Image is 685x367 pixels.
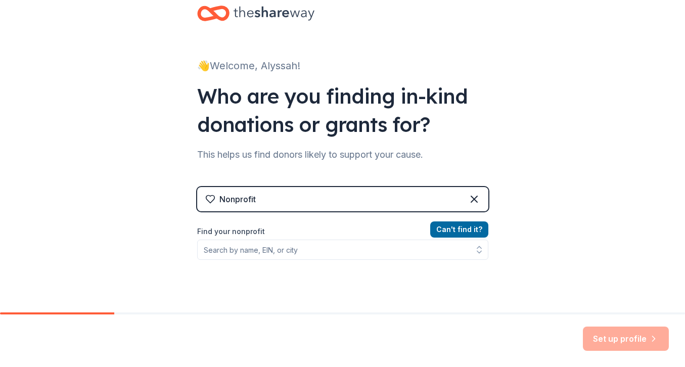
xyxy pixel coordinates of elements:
[197,225,488,238] label: Find your nonprofit
[219,193,256,205] div: Nonprofit
[197,58,488,74] div: 👋 Welcome, Alyssah!
[197,240,488,260] input: Search by name, EIN, or city
[197,147,488,163] div: This helps us find donors likely to support your cause.
[430,221,488,238] button: Can't find it?
[197,82,488,139] div: Who are you finding in-kind donations or grants for?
